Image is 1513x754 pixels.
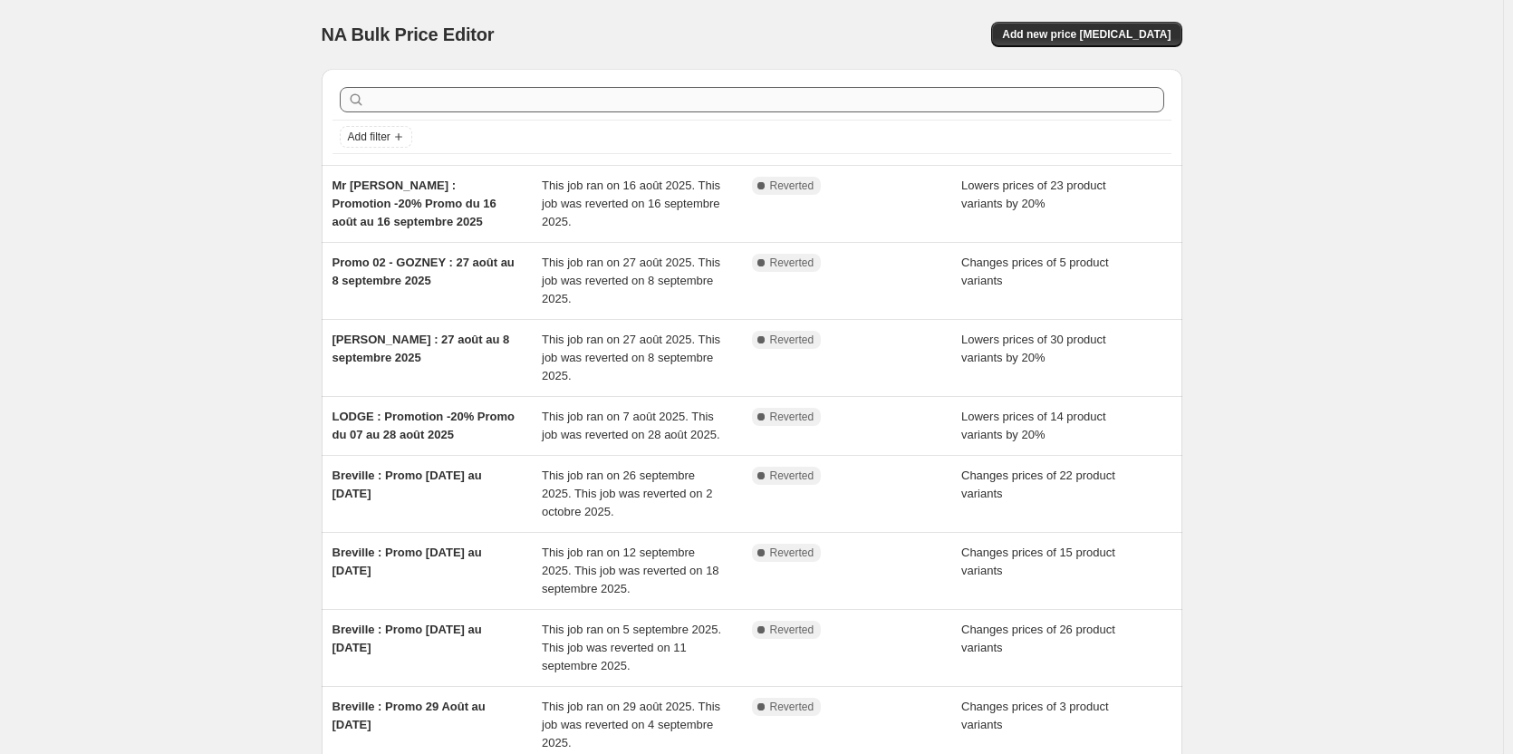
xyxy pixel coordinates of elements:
[542,469,712,518] span: This job ran on 26 septembre 2025. This job was reverted on 2 octobre 2025.
[961,410,1106,441] span: Lowers prices of 14 product variants by 20%
[770,469,814,483] span: Reverted
[542,256,720,305] span: This job ran on 27 août 2025. This job was reverted on 8 septembre 2025.
[340,126,412,148] button: Add filter
[770,256,814,270] span: Reverted
[961,469,1115,500] span: Changes prices of 22 product variants
[961,623,1115,654] span: Changes prices of 26 product variants
[991,22,1181,47] button: Add new price [MEDICAL_DATA]
[770,179,814,193] span: Reverted
[332,469,482,500] span: Breville : Promo [DATE] au [DATE]
[770,333,814,347] span: Reverted
[1002,27,1171,42] span: Add new price [MEDICAL_DATA]
[961,256,1109,287] span: Changes prices of 5 product variants
[961,333,1106,364] span: Lowers prices of 30 product variants by 20%
[961,546,1115,577] span: Changes prices of 15 product variants
[542,333,720,382] span: This job ran on 27 août 2025. This job was reverted on 8 septembre 2025.
[348,130,390,144] span: Add filter
[770,700,814,714] span: Reverted
[542,410,720,441] span: This job ran on 7 août 2025. This job was reverted on 28 août 2025.
[770,410,814,424] span: Reverted
[542,179,720,228] span: This job ran on 16 août 2025. This job was reverted on 16 septembre 2025.
[332,333,510,364] span: [PERSON_NAME] : 27 août au 8 septembre 2025
[770,623,814,637] span: Reverted
[332,179,496,228] span: Mr [PERSON_NAME] : Promotion -20% Promo du 16 août au 16 septembre 2025
[542,700,720,749] span: This job ran on 29 août 2025. This job was reverted on 4 septembre 2025.
[770,546,814,560] span: Reverted
[542,546,719,595] span: This job ran on 12 septembre 2025. This job was reverted on 18 septembre 2025.
[961,700,1109,731] span: Changes prices of 3 product variants
[332,546,482,577] span: Breville : Promo [DATE] au [DATE]
[332,410,516,441] span: LODGE : Promotion -20% Promo du 07 au 28 août 2025
[961,179,1106,210] span: Lowers prices of 23 product variants by 20%
[332,623,482,654] span: Breville : Promo [DATE] au [DATE]
[332,256,515,287] span: Promo 02 - GOZNEY : 27 août au 8 septembre 2025
[332,700,486,731] span: Breville : Promo 29 Août au [DATE]
[322,24,495,44] span: NA Bulk Price Editor
[542,623,721,672] span: This job ran on 5 septembre 2025. This job was reverted on 11 septembre 2025.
